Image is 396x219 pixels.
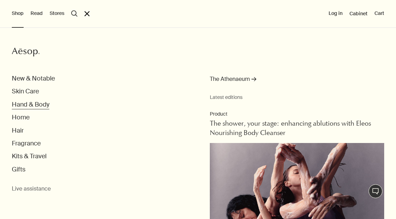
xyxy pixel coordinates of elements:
span: The Athenaeum [210,75,250,84]
button: Cart [374,10,384,17]
button: Read [31,10,43,17]
button: Stores [50,10,64,17]
button: Hand & Body [12,101,49,109]
button: Shop [12,10,24,17]
button: Kits & Travel [12,152,47,160]
button: Close the Menu [84,11,90,16]
button: Open search [71,10,77,17]
a: Aesop [10,45,41,61]
p: Product [210,111,384,118]
button: Log in [329,10,343,17]
button: Hair [12,127,24,135]
a: The Athenaeum [210,75,256,87]
a: Cabinet [349,10,368,17]
small: Latest editions [210,94,384,100]
button: Fragrance [12,140,41,148]
button: New & Notable [12,75,55,83]
button: Gifts [12,166,25,174]
button: Home [12,113,30,121]
span: The shower, your stage: enhancing ablutions with Eleos Nourishing Body Cleanser [210,120,371,137]
svg: Aesop [12,47,40,57]
button: Live Assistance [369,184,382,198]
button: Skin Care [12,87,39,95]
button: Live assistance [12,185,51,193]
